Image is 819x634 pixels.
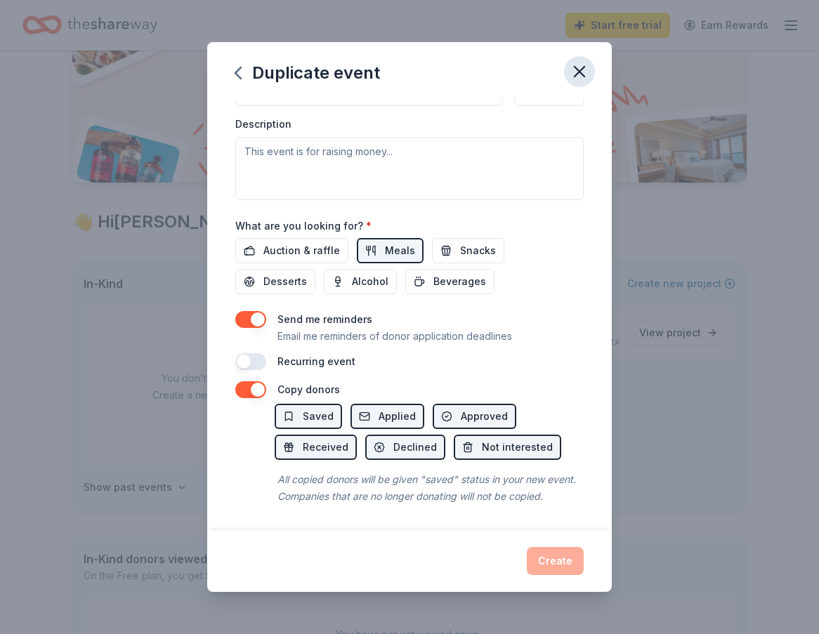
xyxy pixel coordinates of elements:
span: Meals [385,242,415,259]
button: Snacks [432,238,504,263]
span: Saved [303,408,334,425]
label: Description [235,117,291,131]
span: Not interested [482,439,553,456]
span: Applied [379,408,416,425]
span: Received [303,439,348,456]
button: Auction & raffle [235,238,348,263]
button: Applied [350,404,424,429]
span: Declined [393,439,437,456]
button: Meals [357,238,424,263]
span: Auction & raffle [263,242,340,259]
span: Snacks [460,242,496,259]
label: What are you looking for? [235,219,372,233]
button: Beverages [405,269,494,294]
button: Desserts [235,269,315,294]
span: Approved [461,408,508,425]
div: All copied donors will be given "saved" status in your new event. Companies that are no longer do... [275,468,584,508]
span: Desserts [263,273,307,290]
button: Approved [433,404,516,429]
p: Email me reminders of donor application deadlines [277,328,512,345]
div: Duplicate event [235,62,380,84]
span: Alcohol [352,273,388,290]
button: Received [275,435,357,460]
button: Saved [275,404,342,429]
span: Beverages [433,273,486,290]
label: Send me reminders [277,313,372,325]
button: Alcohol [324,269,397,294]
label: Copy donors [277,383,340,395]
button: Not interested [454,435,561,460]
button: Declined [365,435,445,460]
label: Recurring event [277,355,355,367]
